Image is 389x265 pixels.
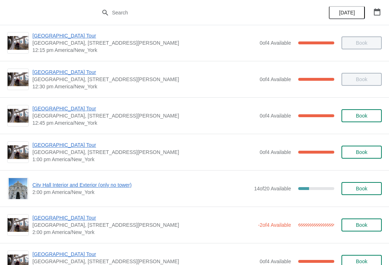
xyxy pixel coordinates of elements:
[356,222,367,228] span: Book
[32,76,256,83] span: [GEOGRAPHIC_DATA], [STREET_ADDRESS][PERSON_NAME]
[32,69,256,76] span: [GEOGRAPHIC_DATA] Tour
[32,39,256,47] span: [GEOGRAPHIC_DATA], [STREET_ADDRESS][PERSON_NAME]
[32,156,256,163] span: 1:00 pm America/New_York
[32,47,256,54] span: 12:15 pm America/New_York
[260,259,291,264] span: 0 of 4 Available
[8,36,28,50] img: City Hall Tower Tour | City Hall Visitor Center, 1400 John F Kennedy Boulevard Suite 121, Philade...
[260,113,291,119] span: 0 of 4 Available
[8,218,28,232] img: City Hall Tower Tour | City Hall Visitor Center, 1400 John F Kennedy Boulevard Suite 121, Philade...
[258,222,291,228] span: -2 of 4 Available
[260,40,291,46] span: 0 of 4 Available
[32,149,256,156] span: [GEOGRAPHIC_DATA], [STREET_ADDRESS][PERSON_NAME]
[356,113,367,119] span: Book
[32,141,256,149] span: [GEOGRAPHIC_DATA] Tour
[32,181,250,189] span: City Hall Interior and Exterior (only no tower)
[112,6,292,19] input: Search
[8,109,28,123] img: City Hall Tower Tour | City Hall Visitor Center, 1400 John F Kennedy Boulevard Suite 121, Philade...
[341,182,382,195] button: Book
[254,186,291,191] span: 14 of 20 Available
[9,178,28,199] img: City Hall Interior and Exterior (only no tower) | | 2:00 pm America/New_York
[32,32,256,39] span: [GEOGRAPHIC_DATA] Tour
[32,258,256,265] span: [GEOGRAPHIC_DATA], [STREET_ADDRESS][PERSON_NAME]
[8,145,28,159] img: City Hall Tower Tour | City Hall Visitor Center, 1400 John F Kennedy Boulevard Suite 121, Philade...
[32,229,254,236] span: 2:00 pm America/New_York
[341,218,382,231] button: Book
[356,259,367,264] span: Book
[32,251,256,258] span: [GEOGRAPHIC_DATA] Tour
[260,76,291,82] span: 0 of 4 Available
[32,221,254,229] span: [GEOGRAPHIC_DATA], [STREET_ADDRESS][PERSON_NAME]
[341,109,382,122] button: Book
[356,149,367,155] span: Book
[32,214,254,221] span: [GEOGRAPHIC_DATA] Tour
[341,146,382,159] button: Book
[339,10,355,16] span: [DATE]
[32,112,256,119] span: [GEOGRAPHIC_DATA], [STREET_ADDRESS][PERSON_NAME]
[260,149,291,155] span: 0 of 4 Available
[329,6,365,19] button: [DATE]
[356,186,367,191] span: Book
[32,83,256,90] span: 12:30 pm America/New_York
[32,105,256,112] span: [GEOGRAPHIC_DATA] Tour
[32,119,256,127] span: 12:45 pm America/New_York
[8,72,28,87] img: City Hall Tower Tour | City Hall Visitor Center, 1400 John F Kennedy Boulevard Suite 121, Philade...
[32,189,250,196] span: 2:00 pm America/New_York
